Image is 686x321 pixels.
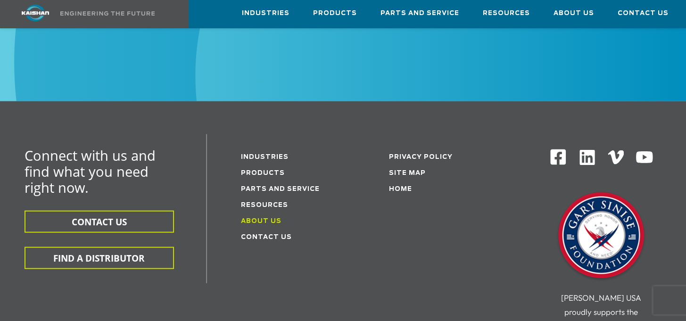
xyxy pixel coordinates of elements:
a: Contact Us [241,234,292,240]
a: Home [389,186,412,192]
a: Privacy Policy [389,154,453,160]
span: Industries [242,8,289,19]
img: Vimeo [608,150,624,164]
span: Resources [483,8,530,19]
img: Gary Sinise Foundation [554,189,648,283]
a: About Us [554,0,594,26]
a: Products [241,170,285,176]
img: Youtube [635,148,653,166]
img: Linkedin [578,148,596,166]
a: Contact Us [618,0,669,26]
a: Site Map [389,170,426,176]
a: Parts and service [241,186,320,192]
a: Products [313,0,357,26]
a: Resources [483,0,530,26]
span: About Us [554,8,594,19]
span: Products [313,8,357,19]
img: Engineering the future [60,11,155,16]
img: Facebook [549,148,567,165]
span: Connect with us and find what you need right now. [25,146,156,196]
span: Contact Us [618,8,669,19]
span: Parts and Service [380,8,459,19]
a: Resources [241,202,288,208]
a: About Us [241,218,281,224]
button: CONTACT US [25,210,174,232]
button: FIND A DISTRIBUTOR [25,247,174,269]
a: Industries [242,0,289,26]
a: Industries [241,154,289,160]
a: Parts and Service [380,0,459,26]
